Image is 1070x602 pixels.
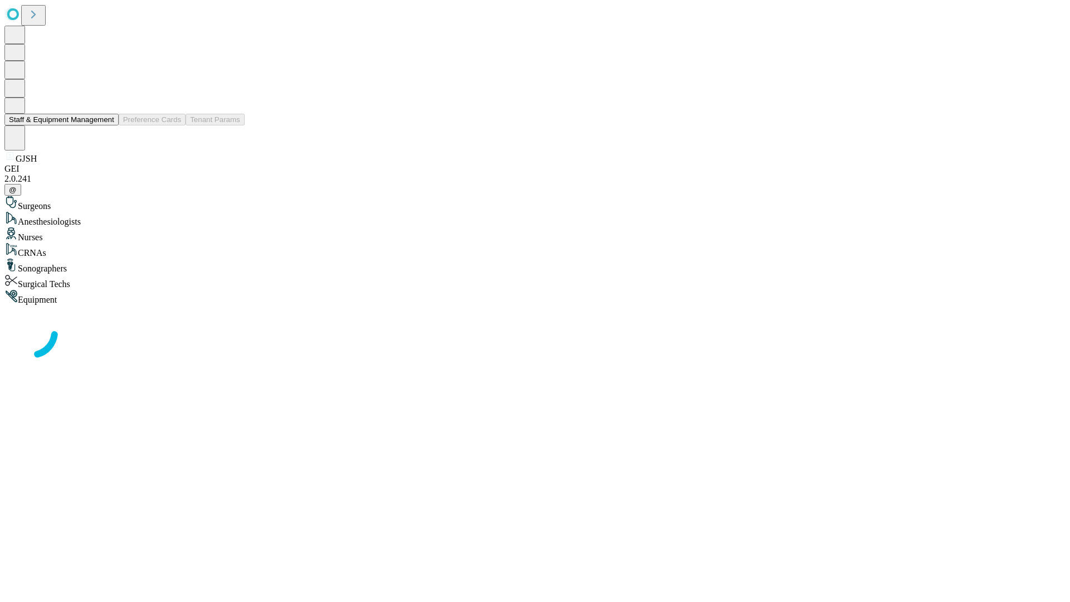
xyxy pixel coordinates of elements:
[4,242,1066,258] div: CRNAs
[4,174,1066,184] div: 2.0.241
[4,227,1066,242] div: Nurses
[4,196,1066,211] div: Surgeons
[4,114,119,125] button: Staff & Equipment Management
[16,154,37,163] span: GJSH
[4,289,1066,305] div: Equipment
[4,258,1066,274] div: Sonographers
[186,114,245,125] button: Tenant Params
[4,184,21,196] button: @
[4,164,1066,174] div: GEI
[4,274,1066,289] div: Surgical Techs
[4,211,1066,227] div: Anesthesiologists
[9,186,17,194] span: @
[119,114,186,125] button: Preference Cards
